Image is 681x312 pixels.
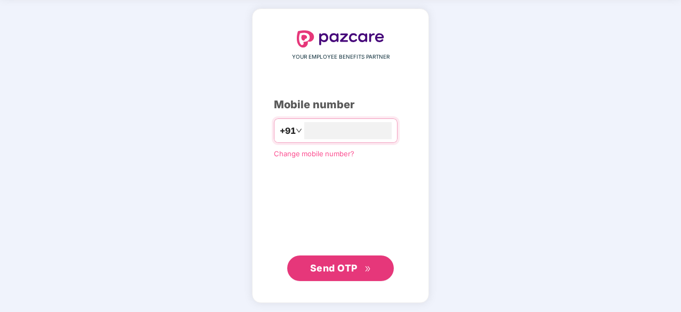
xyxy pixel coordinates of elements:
[287,255,394,281] button: Send OTPdouble-right
[296,127,302,134] span: down
[310,262,358,274] span: Send OTP
[274,97,407,113] div: Mobile number
[297,30,384,47] img: logo
[364,266,371,273] span: double-right
[274,149,354,158] a: Change mobile number?
[292,53,390,61] span: YOUR EMPLOYEE BENEFITS PARTNER
[280,124,296,138] span: +91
